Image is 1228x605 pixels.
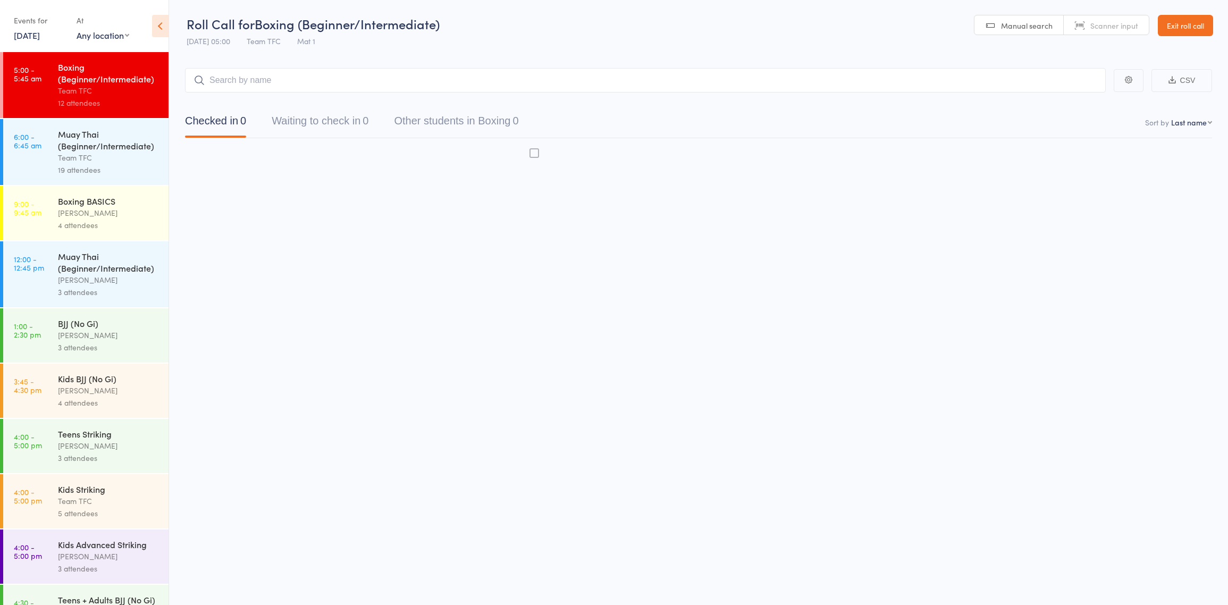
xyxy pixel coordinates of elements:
[58,152,159,164] div: Team TFC
[247,36,281,46] span: Team TFC
[14,132,41,149] time: 6:00 - 6:45 am
[77,29,129,41] div: Any location
[3,186,169,240] a: 9:00 -9:45 amBoxing BASICS[PERSON_NAME]4 attendees
[1158,15,1213,36] a: Exit roll call
[58,97,159,109] div: 12 attendees
[394,110,518,138] button: Other students in Boxing0
[1145,117,1169,128] label: Sort by
[14,377,41,394] time: 3:45 - 4:30 pm
[3,530,169,584] a: 4:00 -5:00 pmKids Advanced Striking[PERSON_NAME]3 attendees
[3,474,169,528] a: 4:00 -5:00 pmKids StrikingTeam TFC5 attendees
[240,115,246,127] div: 0
[512,115,518,127] div: 0
[58,550,159,562] div: [PERSON_NAME]
[58,562,159,575] div: 3 attendees
[3,119,169,185] a: 6:00 -6:45 amMuay Thai (Beginner/Intermediate)Team TFC19 attendees
[3,419,169,473] a: 4:00 -5:00 pmTeens Striking[PERSON_NAME]3 attendees
[58,207,159,219] div: [PERSON_NAME]
[3,52,169,118] a: 5:00 -5:45 amBoxing (Beginner/Intermediate)Team TFC12 attendees
[14,255,44,272] time: 12:00 - 12:45 pm
[58,373,159,384] div: Kids BJJ (No Gi)
[58,250,159,274] div: Muay Thai (Beginner/Intermediate)
[58,85,159,97] div: Team TFC
[58,452,159,464] div: 3 attendees
[14,488,42,505] time: 4:00 - 5:00 pm
[14,199,41,216] time: 9:00 - 9:45 am
[187,36,230,46] span: [DATE] 05:00
[58,219,159,231] div: 4 attendees
[58,384,159,397] div: [PERSON_NAME]
[1151,69,1212,92] button: CSV
[14,65,41,82] time: 5:00 - 5:45 am
[3,308,169,363] a: 1:00 -2:30 pmBJJ (No Gi)[PERSON_NAME]3 attendees
[58,128,159,152] div: Muay Thai (Beginner/Intermediate)
[58,341,159,354] div: 3 attendees
[1090,20,1138,31] span: Scanner input
[185,110,246,138] button: Checked in0
[1001,20,1053,31] span: Manual search
[58,495,159,507] div: Team TFC
[58,329,159,341] div: [PERSON_NAME]
[14,12,66,29] div: Events for
[58,61,159,85] div: Boxing (Beginner/Intermediate)
[58,286,159,298] div: 3 attendees
[58,397,159,409] div: 4 attendees
[14,543,42,560] time: 4:00 - 5:00 pm
[58,164,159,176] div: 19 attendees
[14,29,40,41] a: [DATE]
[58,317,159,329] div: BJJ (No Gi)
[14,322,41,339] time: 1:00 - 2:30 pm
[255,15,440,32] span: Boxing (Beginner/Intermediate)
[58,483,159,495] div: Kids Striking
[58,274,159,286] div: [PERSON_NAME]
[3,364,169,418] a: 3:45 -4:30 pmKids BJJ (No Gi)[PERSON_NAME]4 attendees
[14,432,42,449] time: 4:00 - 5:00 pm
[77,12,129,29] div: At
[58,507,159,519] div: 5 attendees
[187,15,255,32] span: Roll Call for
[58,428,159,440] div: Teens Striking
[297,36,315,46] span: Mat 1
[58,440,159,452] div: [PERSON_NAME]
[3,241,169,307] a: 12:00 -12:45 pmMuay Thai (Beginner/Intermediate)[PERSON_NAME]3 attendees
[185,68,1106,93] input: Search by name
[272,110,368,138] button: Waiting to check in0
[363,115,368,127] div: 0
[58,195,159,207] div: Boxing BASICS
[1171,117,1207,128] div: Last name
[58,539,159,550] div: Kids Advanced Striking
